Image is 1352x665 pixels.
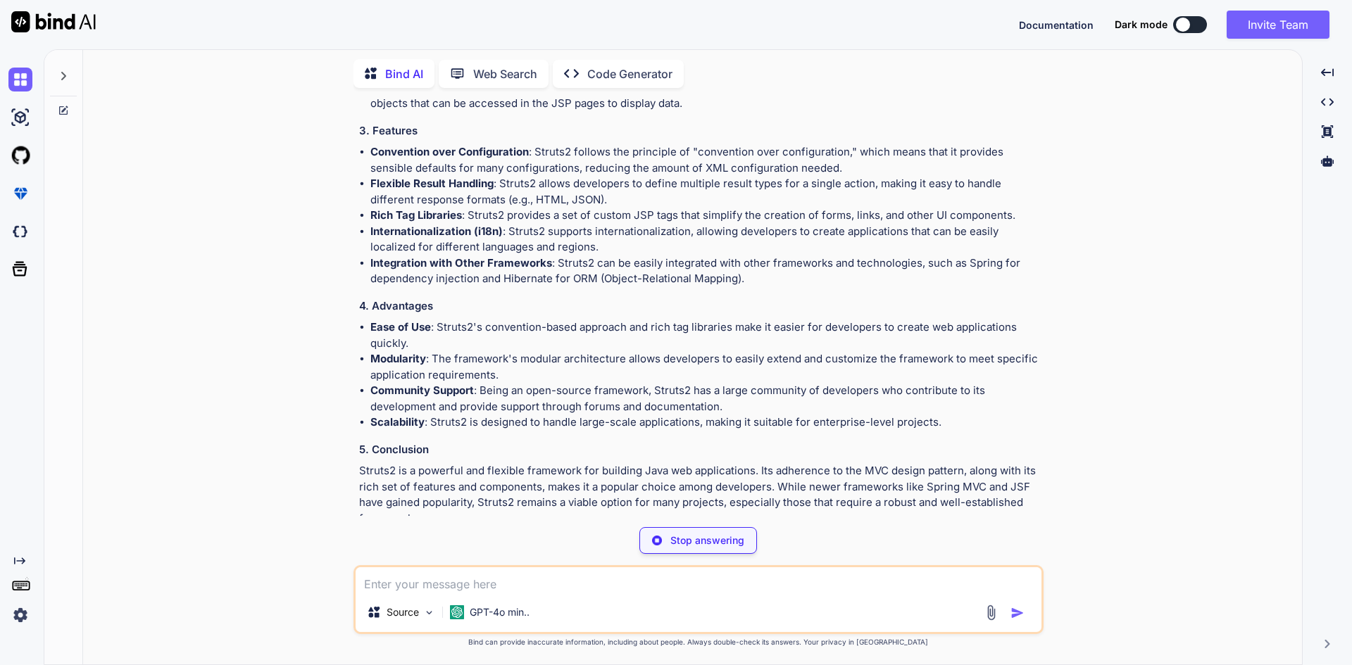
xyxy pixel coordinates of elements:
[370,351,1041,383] p: : The framework's modular architecture allows developers to easily extend and customize the frame...
[353,637,1044,647] p: Bind can provide inaccurate information, including about people. Always double-check its answers....
[370,319,1041,351] p: : Struts2's convention-based approach and rich tag libraries make it easier for developers to cre...
[370,177,494,190] strong: Flexible Result Handling
[370,414,1041,431] p: : Struts2 is designed to handle large-scale applications, making it suitable for enterprise-level...
[370,384,474,397] strong: Community Support
[370,208,462,222] strong: Rich Tag Libraries
[423,607,435,619] img: Pick Models
[387,605,419,619] p: Source
[983,604,999,621] img: attachment
[8,68,32,91] img: chat
[470,605,530,619] p: GPT-4o min..
[8,182,32,205] img: premium
[8,603,32,627] img: settings
[1010,606,1025,620] img: icon
[370,320,431,334] strong: Ease of Use
[450,605,464,619] img: GPT-4o mini
[1019,19,1094,31] span: Documentation
[370,256,552,270] strong: Integration with Other Frameworks
[370,224,1041,255] p: : Struts2 supports internationalization, allowing developers to create applications that can be e...
[370,224,503,238] strong: Internationalization (i18n)
[1019,18,1094,32] button: Documentation
[370,352,426,365] strong: Modularity
[670,533,744,547] p: Stop answering
[370,383,1041,414] p: : Being an open-source framework, Struts2 has a large community of developers who contribute to i...
[473,65,537,82] p: Web Search
[8,220,32,243] img: darkCloudIdeIcon
[1115,18,1168,32] span: Dark mode
[370,415,425,429] strong: Scalability
[370,145,529,158] strong: Convention over Configuration
[359,463,1041,526] p: Struts2 is a powerful and flexible framework for building Java web applications. Its adherence to...
[8,144,32,167] img: githubLight
[1227,11,1329,39] button: Invite Team
[370,144,1041,176] p: : Struts2 follows the principle of "convention over configuration," which means that it provides ...
[359,123,1041,139] h3: 3. Features
[8,106,32,129] img: ai-studio
[370,255,1041,287] p: : Struts2 can be easily integrated with other frameworks and technologies, such as Spring for dep...
[11,11,96,32] img: Bind AI
[359,442,1041,458] h3: 5. Conclusion
[587,65,672,82] p: Code Generator
[370,208,1041,224] p: : Struts2 provides a set of custom JSP tags that simplify the creation of forms, links, and other...
[359,298,1041,315] h3: 4. Advantages
[385,65,423,82] p: Bind AI
[370,176,1041,208] p: : Struts2 allows developers to define multiple result types for a single action, making it easy t...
